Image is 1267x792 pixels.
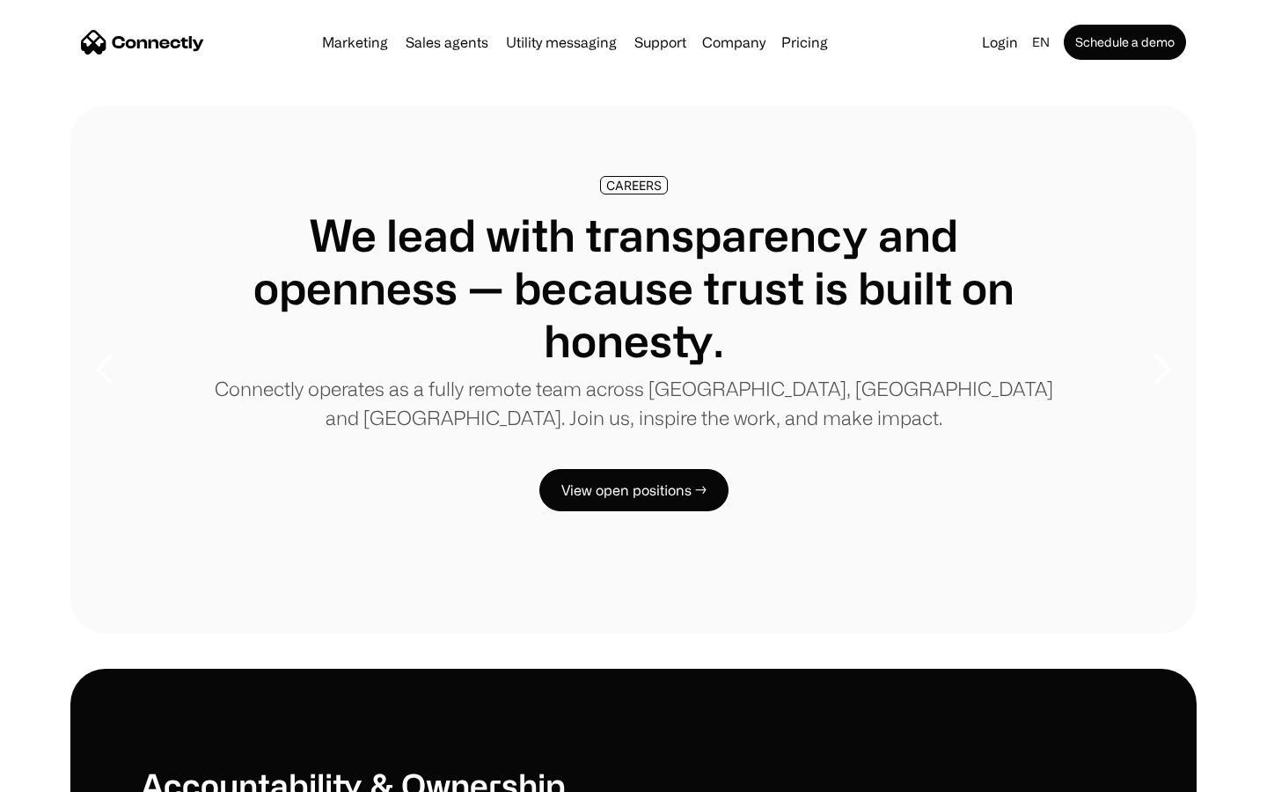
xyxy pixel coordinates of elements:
a: Schedule a demo [1064,25,1186,60]
div: CAREERS [606,179,662,192]
div: en [1032,30,1050,55]
a: Pricing [774,35,835,49]
aside: Language selected: English [18,759,106,786]
div: Company [702,30,765,55]
a: Login [975,30,1025,55]
a: Sales agents [399,35,495,49]
a: Marketing [315,35,395,49]
ul: Language list [35,761,106,786]
a: Support [627,35,693,49]
p: Connectly operates as a fully remote team across [GEOGRAPHIC_DATA], [GEOGRAPHIC_DATA] and [GEOGRA... [211,374,1056,432]
h1: We lead with transparency and openness — because trust is built on honesty. [211,209,1056,367]
a: View open positions → [539,469,729,511]
a: Utility messaging [499,35,624,49]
